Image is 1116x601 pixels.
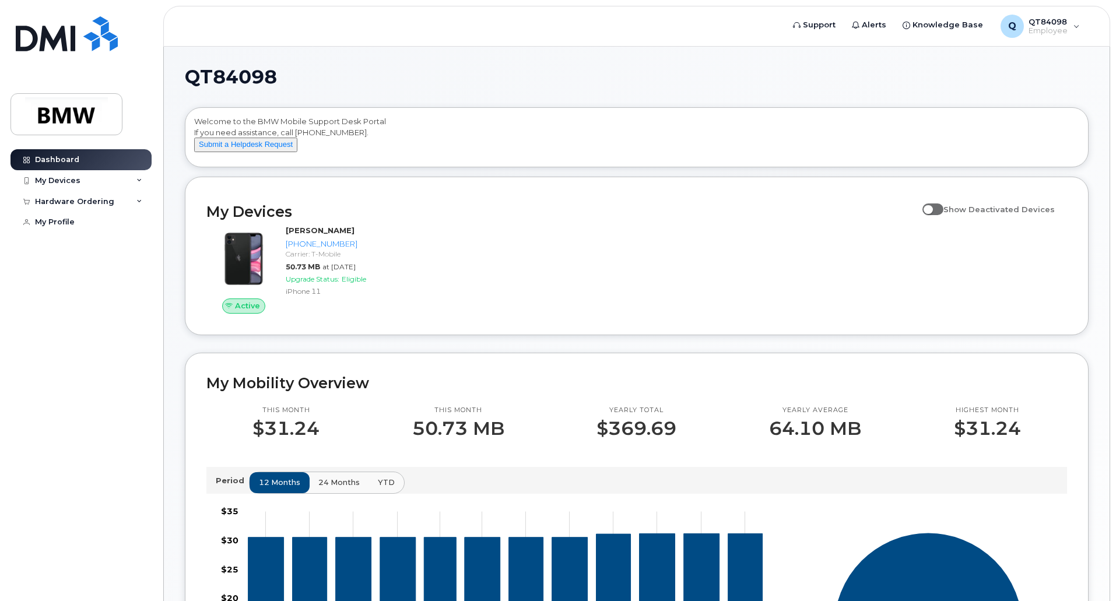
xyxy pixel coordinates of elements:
[206,203,917,220] h2: My Devices
[221,564,238,574] tspan: $25
[596,418,676,439] p: $369.69
[252,406,320,415] p: This month
[286,286,406,296] div: iPhone 11
[194,116,1079,163] div: Welcome to the BMW Mobile Support Desk Portal If you need assistance, call [PHONE_NUMBER].
[318,477,360,488] span: 24 months
[216,475,249,486] p: Period
[378,477,395,488] span: YTD
[596,406,676,415] p: Yearly total
[342,275,366,283] span: Eligible
[185,68,277,86] span: QT84098
[252,418,320,439] p: $31.24
[235,300,260,311] span: Active
[286,249,406,259] div: Carrier: T-Mobile
[922,198,932,208] input: Show Deactivated Devices
[286,226,355,235] strong: [PERSON_NAME]
[954,418,1021,439] p: $31.24
[286,238,406,249] div: [PHONE_NUMBER]
[221,535,238,545] tspan: $30
[206,225,411,314] a: Active[PERSON_NAME][PHONE_NUMBER]Carrier: T-Mobile50.73 MBat [DATE]Upgrade Status:EligibleiPhone 11
[194,139,297,149] a: Submit a Helpdesk Request
[943,205,1055,214] span: Show Deactivated Devices
[216,231,272,287] img: iPhone_11.jpg
[769,418,861,439] p: 64.10 MB
[194,138,297,152] button: Submit a Helpdesk Request
[412,406,504,415] p: This month
[286,262,320,271] span: 50.73 MB
[412,418,504,439] p: 50.73 MB
[286,275,339,283] span: Upgrade Status:
[769,406,861,415] p: Yearly average
[221,506,238,516] tspan: $35
[206,374,1067,392] h2: My Mobility Overview
[954,406,1021,415] p: Highest month
[322,262,356,271] span: at [DATE]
